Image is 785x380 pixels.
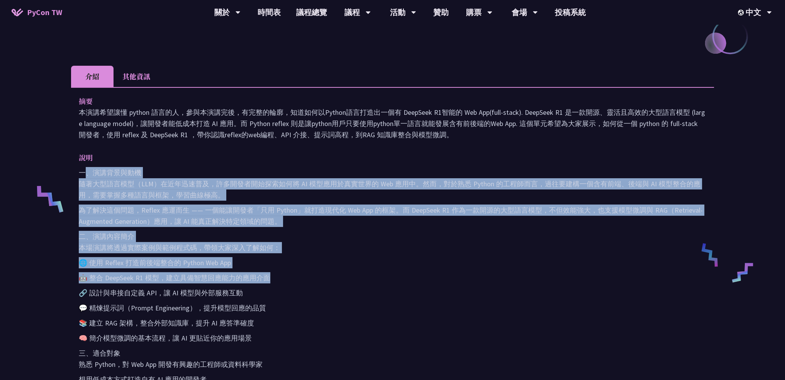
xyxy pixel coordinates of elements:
[27,7,62,18] span: PyCon TW
[79,95,691,107] p: 摘要
[12,9,23,16] img: Home icon of PyCon TW 2025
[79,107,706,140] p: 本演講希望讓懂 python 語言的人，參與本演講完後，有完整的輪廓，知道如何以Python語言打造出一個有 DeepSeek R1智能的 Web App(full-stack). DeepSe...
[79,167,706,201] p: 一、演講背景與動機 隨著大型語言模型（LLM）在近年迅速普及，許多開發者開始探索如何將 AI 模型應用於真實世界的 Web 應用中。然而，對於熟悉 Python 的工程師而言，過往要建構一個含有...
[79,231,706,253] p: 二、演講內容簡介 本場演講將透過實際案例與範例程式碼，帶領大家深入了解如何：
[79,348,706,370] p: 三、適合對象 熟悉 Python，對 Web App 開發有興趣的工程師或資料科學家
[79,317,706,329] p: 📚 建立 RAG 架構，整合外部知識庫，提升 AI 應答準確度
[114,66,159,87] li: 其他資訊
[79,204,706,227] p: 為了解決這個問題，Reflex 應運而生 —— 一個能讓開發者「只用 Python」就打造現代化 Web App 的框架。而 DeepSeek R1 作為一款開源的大型語言模型，不但效能強大，也...
[79,332,706,344] p: 🧠 簡介模型微調的基本流程，讓 AI 更貼近你的應用場景
[738,10,746,15] img: Locale Icon
[79,287,706,298] p: 🔗 設計與串接自定義 API，讓 AI 模型與外部服務互動
[71,66,114,87] li: 介紹
[79,272,706,283] p: 🤖 整合 DeepSeek R1 模型，建立具備智慧回應能力的應用介面
[4,3,70,22] a: PyCon TW
[79,152,691,163] p: 說明
[79,257,706,268] p: 🌐 使用 Reflex 打造前後端整合的 Python Web App
[79,302,706,314] p: 💬 精煉提示詞（Prompt Engineering），提升模型回應的品質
